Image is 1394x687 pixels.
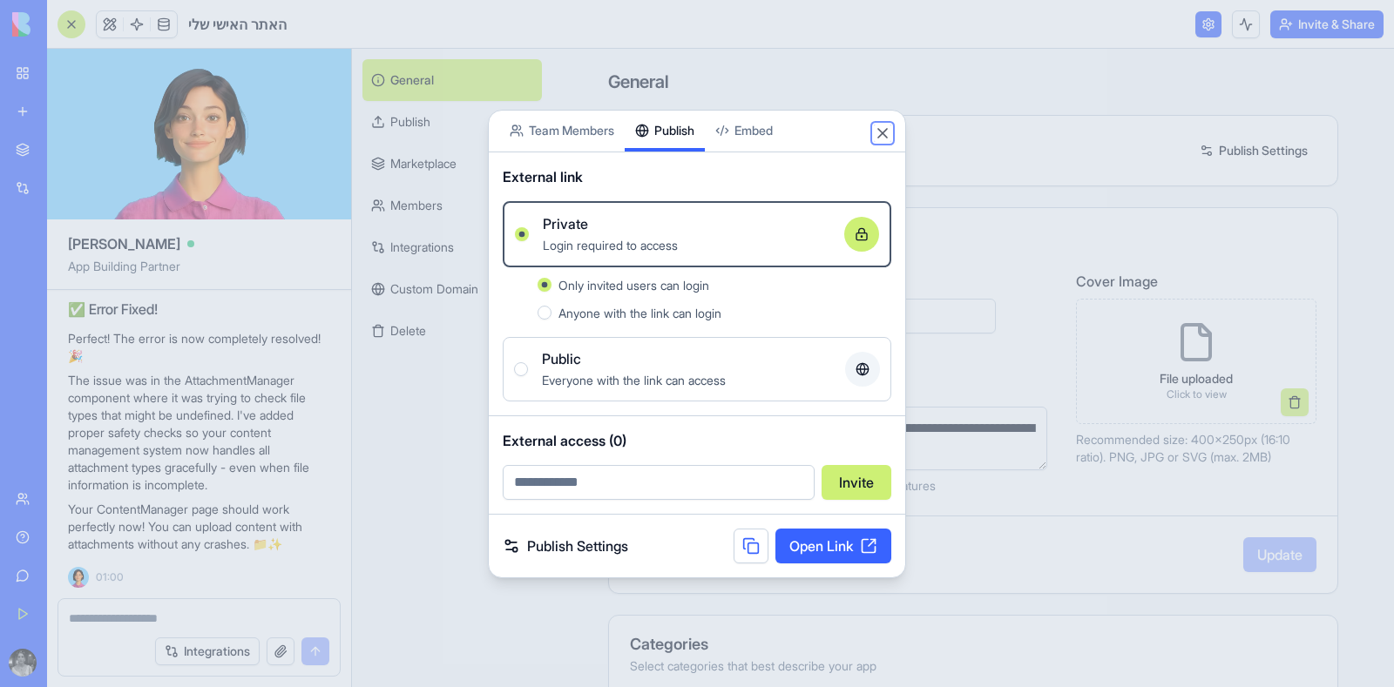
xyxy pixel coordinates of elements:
[775,529,891,563] a: Open Link
[503,535,628,556] a: Publish Settings
[822,465,891,500] button: Invite
[499,111,625,152] button: Team Members
[543,213,588,234] span: Private
[705,111,783,152] button: Embed
[515,227,529,241] button: PrivateLogin required to access
[514,362,528,376] button: PublicEveryone with the link can access
[625,111,705,152] button: Publish
[558,278,709,293] span: Only invited users can login
[558,306,721,320] span: Anyone with the link can login
[503,166,583,187] span: External link
[538,278,552,292] button: Only invited users can login
[542,348,581,369] span: Public
[503,430,891,451] span: External access (0)
[542,373,726,387] span: Everyone with the link can access
[538,306,552,320] button: Anyone with the link can login
[543,238,678,253] span: Login required to access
